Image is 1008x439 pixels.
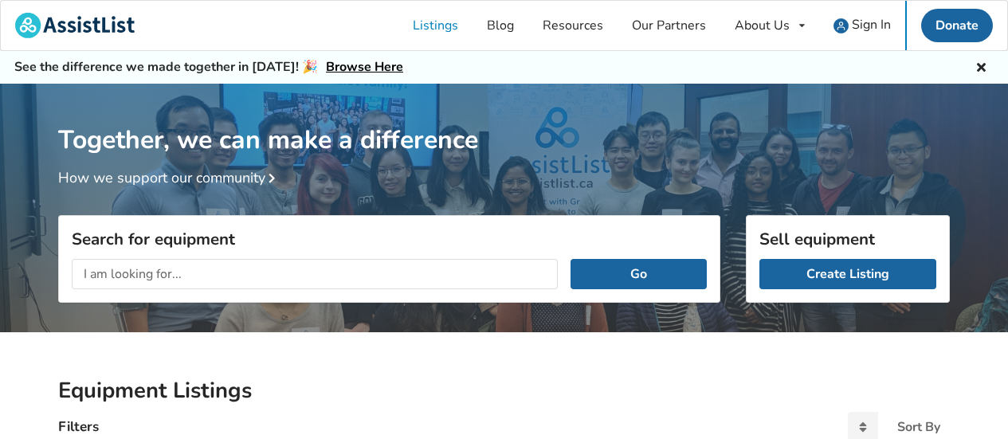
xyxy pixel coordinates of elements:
a: user icon Sign In [819,1,905,50]
h1: Together, we can make a difference [58,84,950,156]
h3: Sell equipment [759,229,936,249]
a: Listings [398,1,473,50]
a: Blog [473,1,528,50]
span: Sign In [852,16,891,33]
h3: Search for equipment [72,229,707,249]
input: I am looking for... [72,259,558,289]
a: How we support our community [58,168,281,187]
button: Go [571,259,707,289]
img: user icon [833,18,849,33]
h2: Equipment Listings [58,377,950,405]
div: Sort By [897,421,940,433]
a: Create Listing [759,259,936,289]
a: Donate [921,9,993,42]
div: About Us [735,19,790,32]
h5: See the difference we made together in [DATE]! 🎉 [14,59,403,76]
a: Our Partners [618,1,720,50]
a: Browse Here [326,58,403,76]
h4: Filters [58,417,99,436]
a: Resources [528,1,618,50]
img: assistlist-logo [15,13,135,38]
